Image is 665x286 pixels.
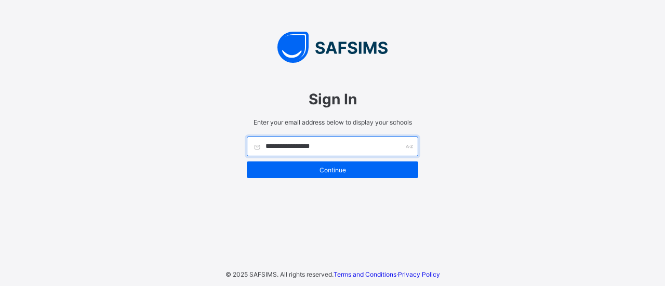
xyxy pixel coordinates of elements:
span: Sign In [247,90,418,108]
span: Continue [255,166,410,174]
a: Privacy Policy [398,270,440,278]
a: Terms and Conditions [334,270,396,278]
img: SAFSIMS Logo [236,32,429,63]
span: Enter your email address below to display your schools [247,118,418,126]
span: © 2025 SAFSIMS. All rights reserved. [225,270,334,278]
span: · [334,270,440,278]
